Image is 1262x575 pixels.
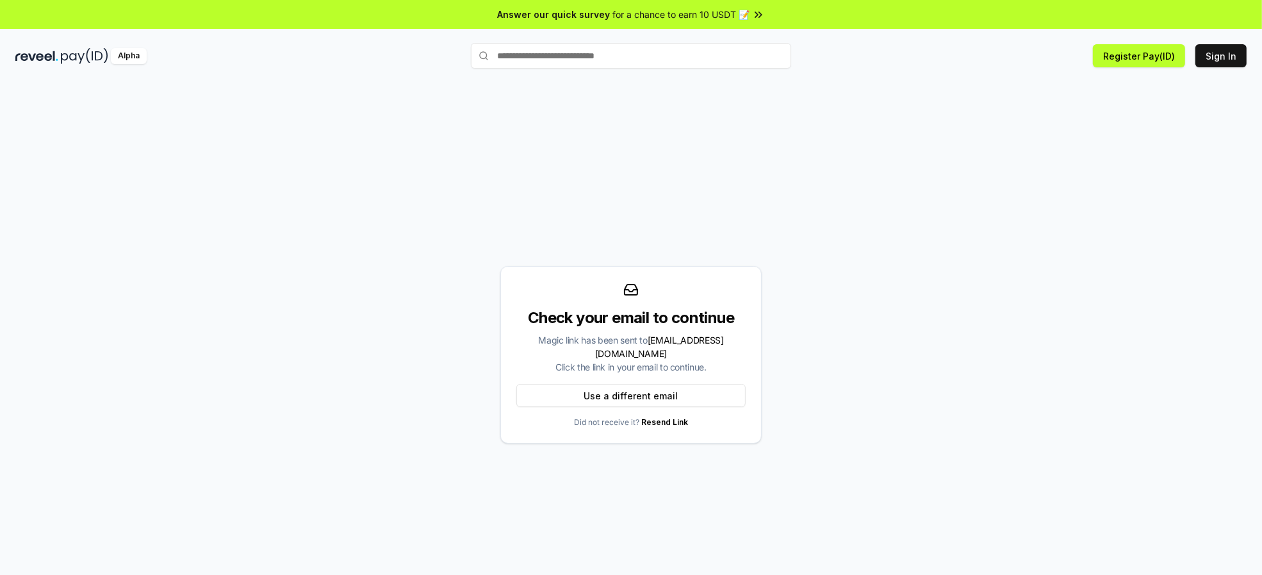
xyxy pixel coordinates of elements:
img: pay_id [61,48,108,64]
button: Sign In [1195,44,1247,67]
button: Use a different email [516,384,746,407]
button: Register Pay(ID) [1093,44,1185,67]
span: [EMAIL_ADDRESS][DOMAIN_NAME] [595,335,724,359]
p: Did not receive it? [574,417,688,428]
a: Resend Link [641,417,688,427]
span: Answer our quick survey [497,8,610,21]
div: Magic link has been sent to Click the link in your email to continue. [516,333,746,374]
span: for a chance to earn 10 USDT 📝 [612,8,750,21]
img: reveel_dark [15,48,58,64]
div: Alpha [111,48,147,64]
div: Check your email to continue [516,308,746,328]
